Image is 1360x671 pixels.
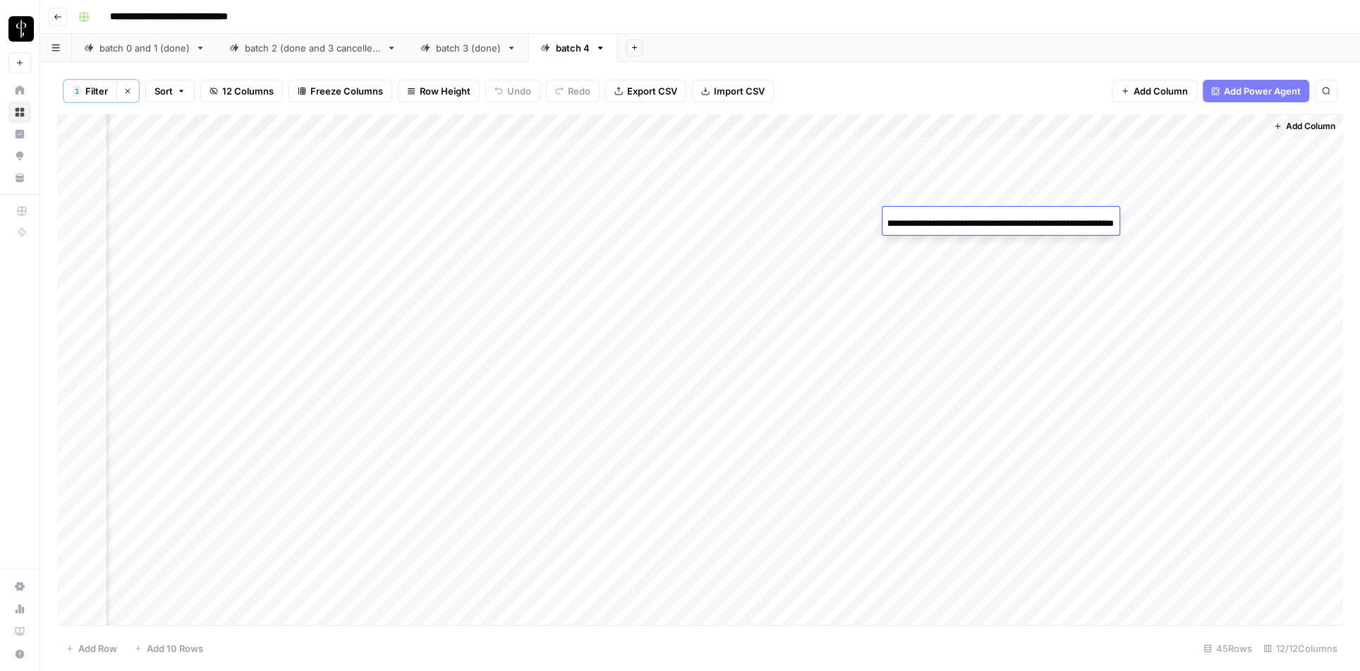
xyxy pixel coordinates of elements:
[63,80,116,102] button: 1Filter
[154,84,173,98] span: Sort
[1134,84,1188,98] span: Add Column
[57,637,126,660] button: Add Row
[8,167,31,189] a: Your Data
[8,145,31,167] a: Opportunities
[147,641,203,655] span: Add 10 Rows
[627,84,677,98] span: Export CSV
[222,84,274,98] span: 12 Columns
[420,84,470,98] span: Row Height
[289,80,392,102] button: Freeze Columns
[714,84,765,98] span: Import CSV
[8,79,31,102] a: Home
[398,80,480,102] button: Row Height
[8,620,31,643] a: Learning Hub
[8,598,31,620] a: Usage
[605,80,686,102] button: Export CSV
[556,41,590,55] div: batch 4
[8,11,31,47] button: Workspace: LP Production Workloads
[245,41,381,55] div: batch 2 (done and 3 cancelled)
[8,123,31,145] a: Insights
[8,643,31,665] button: Help + Support
[73,85,81,97] div: 1
[692,80,774,102] button: Import CSV
[75,85,79,97] span: 1
[85,84,108,98] span: Filter
[8,575,31,598] a: Settings
[8,101,31,123] a: Browse
[126,637,212,660] button: Add 10 Rows
[546,80,600,102] button: Redo
[78,641,117,655] span: Add Row
[200,80,283,102] button: 12 Columns
[72,34,217,62] a: batch 0 and 1 (done)
[1224,84,1301,98] span: Add Power Agent
[310,84,383,98] span: Freeze Columns
[217,34,408,62] a: batch 2 (done and 3 cancelled)
[408,34,528,62] a: batch 3 (done)
[528,34,617,62] a: batch 4
[1112,80,1197,102] button: Add Column
[1268,117,1341,135] button: Add Column
[485,80,540,102] button: Undo
[1286,120,1335,133] span: Add Column
[1203,80,1309,102] button: Add Power Agent
[507,84,531,98] span: Undo
[145,80,195,102] button: Sort
[568,84,590,98] span: Redo
[1198,637,1258,660] div: 45 Rows
[8,16,34,42] img: LP Production Workloads Logo
[436,41,501,55] div: batch 3 (done)
[99,41,190,55] div: batch 0 and 1 (done)
[1258,637,1343,660] div: 12/12 Columns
